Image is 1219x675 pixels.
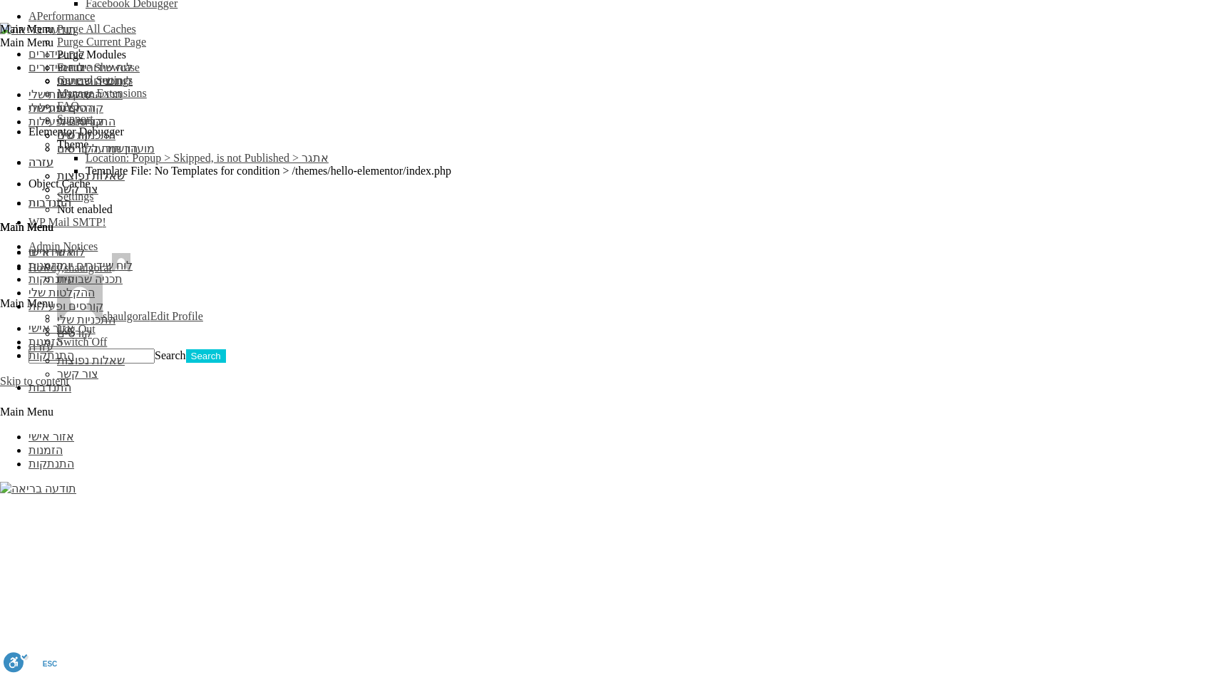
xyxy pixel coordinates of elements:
[29,287,95,299] a: ההקלטות שלי
[29,246,85,258] a: לוח שידורים
[29,381,71,393] a: התנדבות
[57,327,92,339] a: קורסים
[57,75,123,87] a: תכניה שבועית
[29,300,103,312] a: קורסים ופעילות
[57,273,123,285] a: תכניה שבועית
[29,48,85,60] a: לוח שידורים
[29,102,103,114] a: קורסים ופעילות
[29,444,63,456] a: הזמנות
[57,61,133,73] a: לוח שידורים יומי
[37,10,96,22] span: Performance
[29,431,74,443] a: אזור אישי
[29,458,74,470] a: התנתקות
[57,115,115,128] a: התכניות שלי
[57,129,92,141] a: קורסים
[57,354,125,366] a: שאלות נפוצות
[29,88,95,101] a: ההקלטות שלי
[57,170,125,182] a: שאלות נפוצות
[57,314,115,326] a: התכניות שלי
[29,341,53,353] a: עזרה
[29,197,71,209] a: התנדבות
[29,156,53,168] a: עזרה
[57,368,98,380] a: צור קשר
[57,259,133,272] a: לוח שידורים יומי
[57,183,98,195] a: צור קשר
[57,143,155,155] a: מועדון תודעה בריאה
